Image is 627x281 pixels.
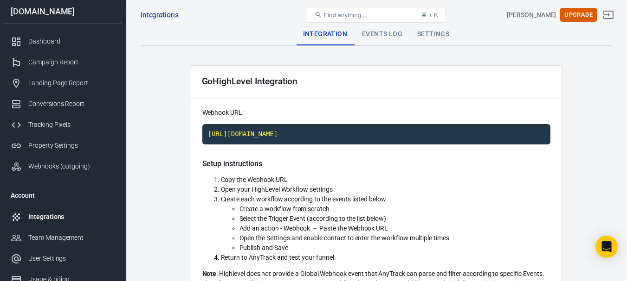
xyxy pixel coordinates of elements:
[28,254,115,263] div: User Settings
[239,215,386,222] span: Select the Trigger Event (according to the list below)
[239,234,451,242] span: Open the Settings and enable contact to enter the workflow multiple times.
[410,23,457,45] div: Settings
[3,73,122,94] a: Landing Page Report
[560,8,597,22] button: Upgrade
[3,7,122,16] div: [DOMAIN_NAME]
[28,120,115,130] div: Tracking Pixels
[3,184,122,206] li: Account
[3,114,122,135] a: Tracking Pixels
[28,233,115,243] div: Team Management
[3,94,122,114] a: Conversions Report
[239,225,388,232] span: Add an action - Webhook → Paste the Webhook URL
[202,76,298,86] div: GoHighLevel Integration
[239,205,330,212] span: Create a workflow from scratch
[28,78,115,88] div: Landing Page Report
[597,4,620,26] a: Sign out
[3,52,122,73] a: Campaign Report
[3,135,122,156] a: Property Settings
[202,270,217,277] strong: Note
[202,124,550,144] code: Click to copy
[507,10,556,20] div: Account id: hmZJOJ9H
[202,108,550,118] p: Webhook URL:
[307,7,446,23] button: Find anything...⌘ + K
[296,23,355,45] div: Integration
[141,10,179,20] a: Integrations
[28,99,115,109] div: Conversions Report
[421,12,438,19] div: ⌘ + K
[3,156,122,177] a: Webhooks (outgoing)
[28,141,115,150] div: Property Settings
[202,159,550,169] h5: Setup instructions
[355,23,410,45] div: Events Log
[28,162,115,171] div: Webhooks (outgoing)
[28,57,115,67] div: Campaign Report
[324,12,366,19] span: Find anything...
[3,248,122,269] a: User Settings
[3,206,122,227] a: Integrations
[221,186,333,193] span: Open your HighLevel Workflow settings
[28,212,115,222] div: Integrations
[28,37,115,46] div: Dashboard
[3,31,122,52] a: Dashboard
[3,227,122,248] a: Team Management
[221,254,336,261] span: Return to AnyTrack and test your funnel.
[221,176,288,183] span: Copy the Webhook URL
[595,236,618,258] div: Open Intercom Messenger
[239,244,288,251] span: Publish and Save
[221,195,386,203] span: Create each workflow according to the events listed below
